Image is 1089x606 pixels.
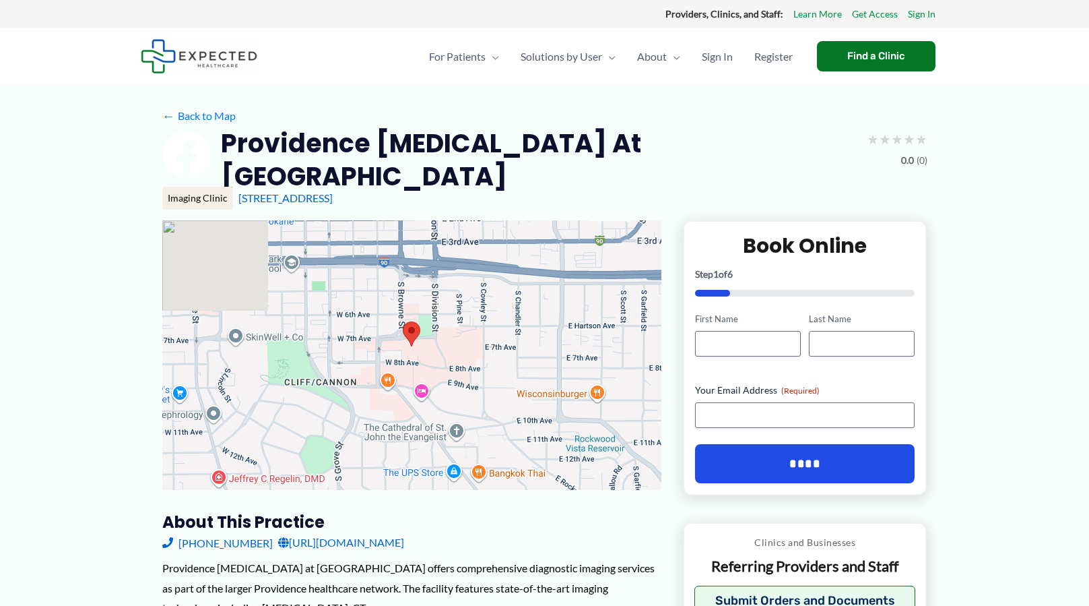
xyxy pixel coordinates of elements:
span: ★ [903,127,915,152]
a: Learn More [793,5,842,23]
p: Clinics and Businesses [694,534,916,551]
span: 6 [727,268,733,280]
p: Referring Providers and Staff [694,557,916,576]
span: 1 [713,268,719,280]
a: ←Back to Map [162,106,236,126]
span: Solutions by User [521,33,602,80]
span: ★ [891,127,903,152]
a: Sign In [691,33,744,80]
strong: Providers, Clinics, and Staff: [665,8,783,20]
span: ★ [867,127,879,152]
span: ★ [879,127,891,152]
div: Imaging Clinic [162,187,233,210]
h2: Providence [MEDICAL_DATA] at [GEOGRAPHIC_DATA] [221,127,856,193]
span: Menu Toggle [667,33,680,80]
a: [URL][DOMAIN_NAME] [278,533,404,553]
label: Last Name [809,313,915,326]
span: Menu Toggle [486,33,499,80]
span: (0) [917,152,927,169]
a: For PatientsMenu Toggle [418,33,510,80]
span: ← [162,109,175,122]
span: Menu Toggle [602,33,616,80]
label: Your Email Address [695,384,915,397]
p: Step of [695,270,915,279]
h3: About this practice [162,512,661,533]
span: About [637,33,667,80]
h2: Book Online [695,233,915,259]
a: Sign In [908,5,935,23]
a: Solutions by UserMenu Toggle [510,33,626,80]
span: For Patients [429,33,486,80]
span: 0.0 [901,152,914,169]
a: Get Access [852,5,898,23]
img: Expected Healthcare Logo - side, dark font, small [141,39,257,73]
nav: Primary Site Navigation [418,33,803,80]
a: Find a Clinic [817,41,935,71]
a: Register [744,33,803,80]
span: Sign In [702,33,733,80]
a: AboutMenu Toggle [626,33,691,80]
a: [PHONE_NUMBER] [162,533,273,553]
span: Register [754,33,793,80]
span: (Required) [781,386,820,396]
span: ★ [915,127,927,152]
a: [STREET_ADDRESS] [238,191,333,204]
label: First Name [695,313,801,326]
